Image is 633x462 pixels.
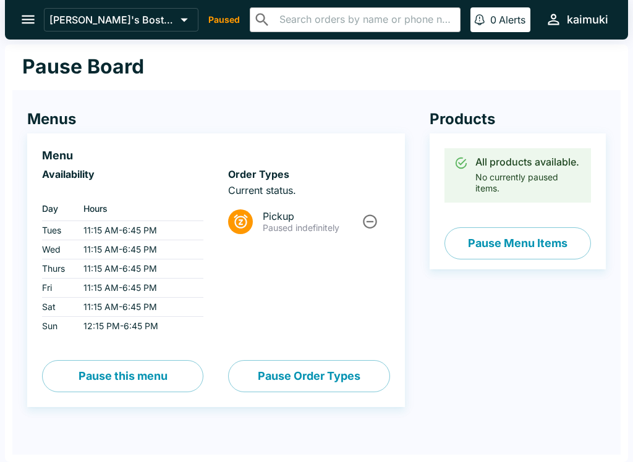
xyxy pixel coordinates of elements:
p: Current status. [228,184,389,196]
td: Tues [42,221,74,240]
div: No currently paused items. [475,152,581,199]
button: [PERSON_NAME]'s Boston Pizza [44,8,198,31]
span: Pickup [263,210,360,222]
h1: Pause Board [22,54,144,79]
p: Paused [208,14,240,26]
p: Paused indefinitely [263,222,360,233]
p: 0 [490,14,496,26]
button: Pause Order Types [228,360,389,392]
input: Search orders by name or phone number [276,11,455,28]
p: Alerts [499,14,525,26]
td: Sun [42,317,74,336]
td: 12:15 PM - 6:45 PM [74,317,203,336]
button: open drawer [12,4,44,35]
p: [PERSON_NAME]'s Boston Pizza [49,14,176,26]
p: ‏ [42,184,203,196]
td: 11:15 AM - 6:45 PM [74,240,203,259]
button: Unpause [359,210,381,233]
td: Fri [42,279,74,298]
div: All products available. [475,156,581,168]
h4: Menus [27,110,405,128]
td: Thurs [42,259,74,279]
td: 11:15 AM - 6:45 PM [74,259,203,279]
td: Sat [42,298,74,317]
th: Hours [74,196,203,221]
td: Wed [42,240,74,259]
h6: Availability [42,168,203,180]
h6: Order Types [228,168,389,180]
th: Day [42,196,74,221]
td: 11:15 AM - 6:45 PM [74,298,203,317]
td: 11:15 AM - 6:45 PM [74,221,203,240]
h4: Products [430,110,606,128]
div: kaimuki [567,12,608,27]
button: kaimuki [540,6,613,33]
td: 11:15 AM - 6:45 PM [74,279,203,298]
button: Pause this menu [42,360,203,392]
button: Pause Menu Items [444,227,591,259]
